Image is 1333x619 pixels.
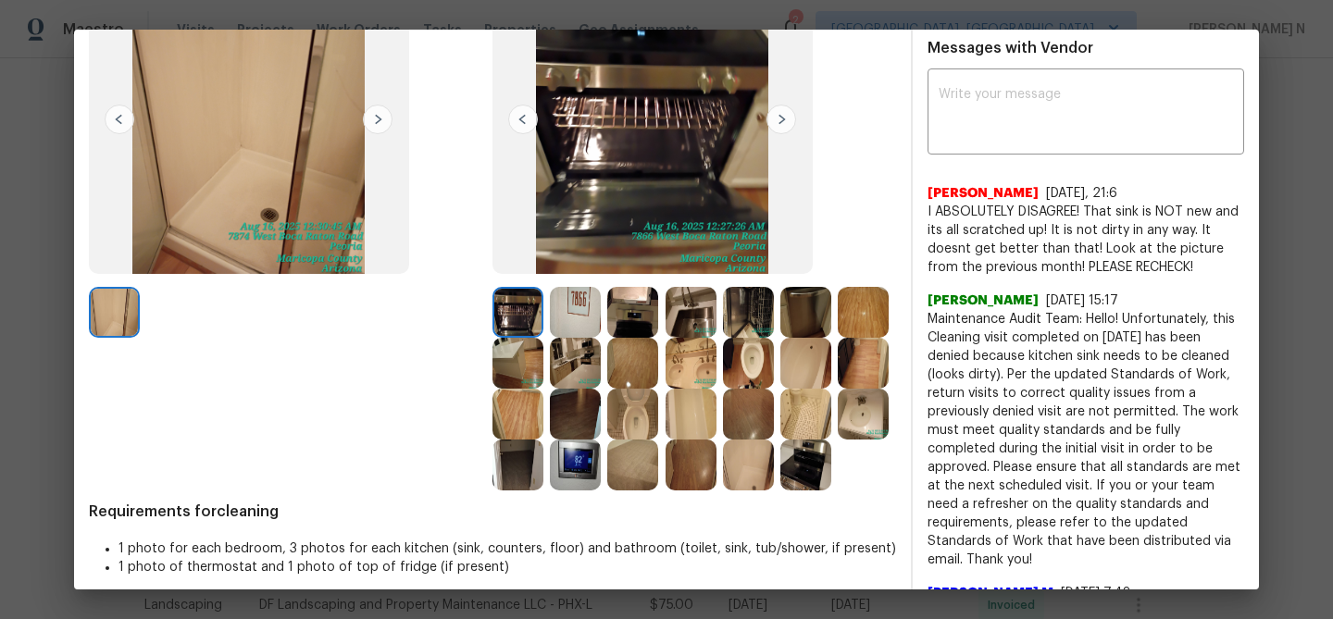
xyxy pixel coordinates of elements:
[928,291,1039,310] span: [PERSON_NAME]
[105,105,134,134] img: left-chevron-button-url
[928,310,1244,569] span: Maintenance Audit Team: Hello! Unfortunately, this Cleaning visit completed on [DATE] has been de...
[928,184,1039,203] span: [PERSON_NAME]
[928,584,1053,602] span: [PERSON_NAME] M
[1061,587,1130,600] span: [DATE] 7:43
[1046,187,1117,200] span: [DATE], 21:6
[363,105,392,134] img: right-chevron-button-url
[89,502,896,521] span: Requirements for cleaning
[928,203,1244,277] span: I ABSOLUTELY DISAGREE! That sink is NOT new and its all scratched up! It is not dirty in any way....
[1046,294,1118,307] span: [DATE] 15:17
[766,105,796,134] img: right-chevron-button-url
[928,41,1093,56] span: Messages with Vendor
[118,539,896,558] li: 1 photo for each bedroom, 3 photos for each kitchen (sink, counters, floor) and bathroom (toilet,...
[118,558,896,576] li: 1 photo of thermostat and 1 photo of top of fridge (if present)
[508,105,538,134] img: left-chevron-button-url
